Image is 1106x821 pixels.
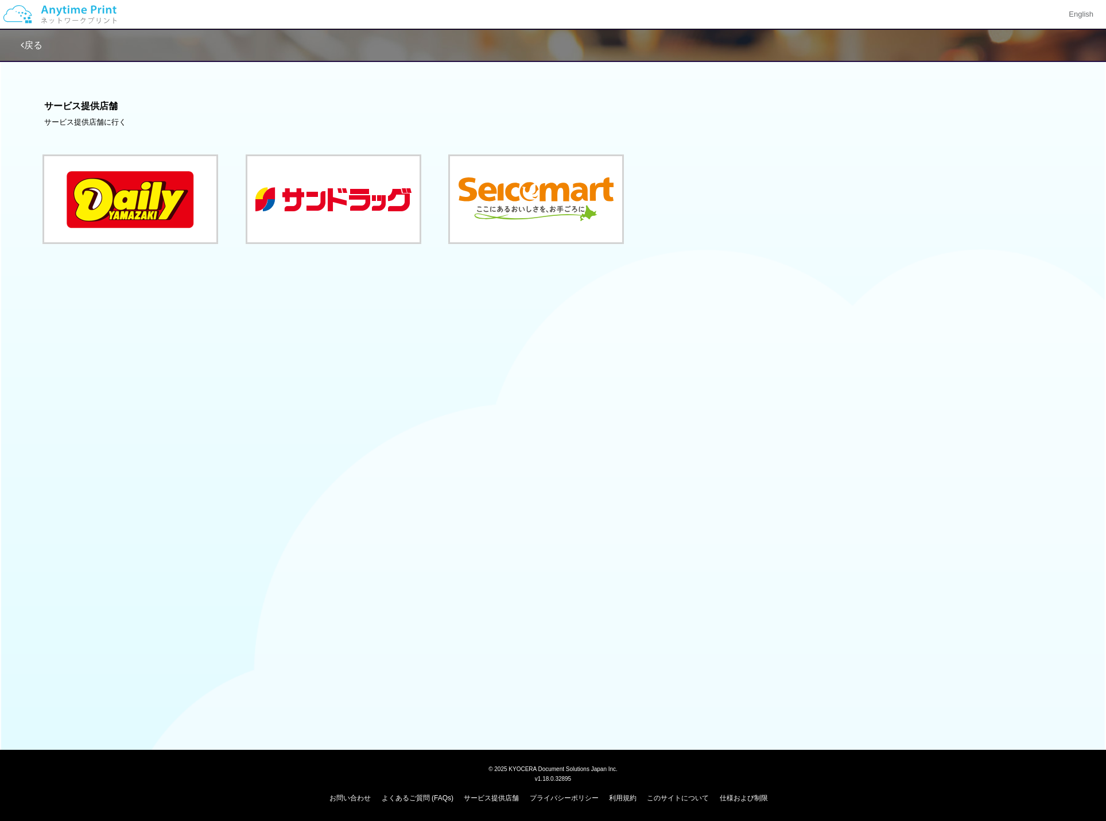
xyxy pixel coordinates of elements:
[329,794,371,802] a: お問い合わせ
[464,794,519,802] a: サービス提供店舗
[21,40,42,50] a: 戻る
[382,794,453,802] a: よくあるご質問 (FAQs)
[488,765,618,772] span: © 2025 KYOCERA Document Solutions Japan Inc.
[535,775,571,782] span: v1.18.0.32895
[530,794,599,802] a: プライバシーポリシー
[647,794,709,802] a: このサイトについて
[44,101,1062,111] h3: サービス提供店舗
[609,794,637,802] a: 利用規約
[44,117,1062,128] div: サービス提供店舗に行く
[720,794,768,802] a: 仕様および制限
